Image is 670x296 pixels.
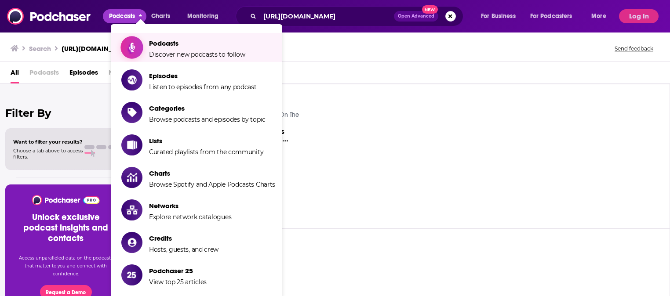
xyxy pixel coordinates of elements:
[181,9,230,23] button: open menu
[146,254,655,260] p: Access sponsor history on the top 5,000 podcasts.
[149,180,275,188] span: Browse Spotify and Apple Podcasts Charts
[585,9,617,23] button: open menu
[149,83,257,91] span: Listen to episodes from any podcast
[109,65,138,83] span: Networks
[149,234,218,242] span: Credits
[16,212,116,244] h3: Unlock exclusive podcast insights and contacts
[149,39,245,47] span: Podcasts
[530,10,572,22] span: For Podcasters
[149,137,263,145] span: Lists
[591,10,606,22] span: More
[29,65,59,83] span: Podcasts
[31,195,100,205] img: Podchaser - Follow, Share and Rate Podcasts
[149,245,218,253] span: Hosts, guests, and crew
[475,9,527,23] button: open menu
[109,10,135,22] span: Podcasts
[149,267,207,275] span: Podchaser 25
[149,213,231,221] span: Explore network catalogues
[146,9,175,23] a: Charts
[394,11,438,22] button: Open AdvancedNew
[11,65,19,83] a: All
[149,51,245,58] span: Discover new podcasts to follow
[260,9,394,23] input: Search podcasts, credits, & more...
[149,278,207,286] span: View top 25 articles
[149,148,263,156] span: Curated playlists from the community
[149,169,275,177] span: Charts
[149,116,266,123] span: Browse podcasts and episodes by topic
[149,202,231,210] span: Networks
[13,148,83,160] span: Choose a tab above to access filters.
[151,10,170,22] span: Charts
[619,9,659,23] button: Log In
[7,8,91,25] img: Podchaser - Follow, Share and Rate Podcasts
[149,104,266,112] span: Categories
[62,44,134,53] h3: [URL][DOMAIN_NAME]
[524,9,585,23] button: open menu
[149,72,257,80] span: Episodes
[29,44,51,53] h3: Search
[481,10,516,22] span: For Business
[69,65,98,83] a: Episodes
[5,107,126,119] h2: Filter By
[16,254,116,278] p: Access unparalleled data on the podcasts that matter to you and connect with confidence.
[612,45,656,52] button: Send feedback
[244,6,472,26] div: Search podcasts, credits, & more...
[187,10,218,22] span: Monitoring
[103,9,146,23] button: close menu
[422,5,438,14] span: New
[13,139,83,145] span: Want to filter your results?
[398,14,434,18] span: Open Advanced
